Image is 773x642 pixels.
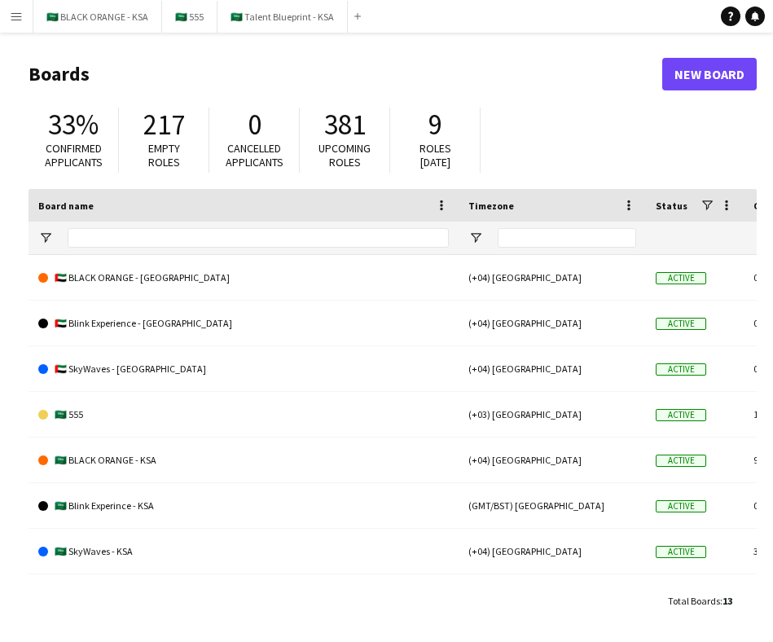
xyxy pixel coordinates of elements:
[459,438,646,482] div: (+04) [GEOGRAPHIC_DATA]
[428,107,442,143] span: 9
[498,228,636,248] input: Timezone Filter Input
[419,141,451,169] span: Roles [DATE]
[656,546,706,558] span: Active
[45,141,103,169] span: Confirmed applicants
[722,595,732,607] span: 13
[38,483,449,529] a: 🇸🇦 Blink Experince - KSA
[217,1,348,33] button: 🇸🇦 Talent Blueprint - KSA
[38,438,449,483] a: 🇸🇦 BLACK ORANGE - KSA
[468,200,514,212] span: Timezone
[248,107,261,143] span: 0
[38,574,449,620] a: 🇸🇦 [GEOGRAPHIC_DATA]
[459,574,646,619] div: (+04) [GEOGRAPHIC_DATA]
[68,228,449,248] input: Board name Filter Input
[459,301,646,345] div: (+04) [GEOGRAPHIC_DATA]
[656,500,706,512] span: Active
[38,392,449,438] a: 🇸🇦 555
[226,141,283,169] span: Cancelled applicants
[459,483,646,528] div: (GMT/BST) [GEOGRAPHIC_DATA]
[656,363,706,376] span: Active
[318,141,371,169] span: Upcoming roles
[662,58,757,90] a: New Board
[668,585,732,617] div: :
[468,231,483,245] button: Open Filter Menu
[324,107,366,143] span: 381
[148,141,180,169] span: Empty roles
[48,107,99,143] span: 33%
[656,455,706,467] span: Active
[38,200,94,212] span: Board name
[162,1,217,33] button: 🇸🇦 555
[33,1,162,33] button: 🇸🇦 BLACK ORANGE - KSA
[656,272,706,284] span: Active
[143,107,185,143] span: 217
[656,200,687,212] span: Status
[38,346,449,392] a: 🇦🇪 SkyWaves - [GEOGRAPHIC_DATA]
[459,346,646,391] div: (+04) [GEOGRAPHIC_DATA]
[656,409,706,421] span: Active
[459,255,646,300] div: (+04) [GEOGRAPHIC_DATA]
[668,595,720,607] span: Total Boards
[38,255,449,301] a: 🇦🇪 BLACK ORANGE - [GEOGRAPHIC_DATA]
[38,301,449,346] a: 🇦🇪 Blink Experience - [GEOGRAPHIC_DATA]
[459,392,646,437] div: (+03) [GEOGRAPHIC_DATA]
[38,231,53,245] button: Open Filter Menu
[656,318,706,330] span: Active
[29,62,662,86] h1: Boards
[38,529,449,574] a: 🇸🇦 SkyWaves - KSA
[459,529,646,574] div: (+04) [GEOGRAPHIC_DATA]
